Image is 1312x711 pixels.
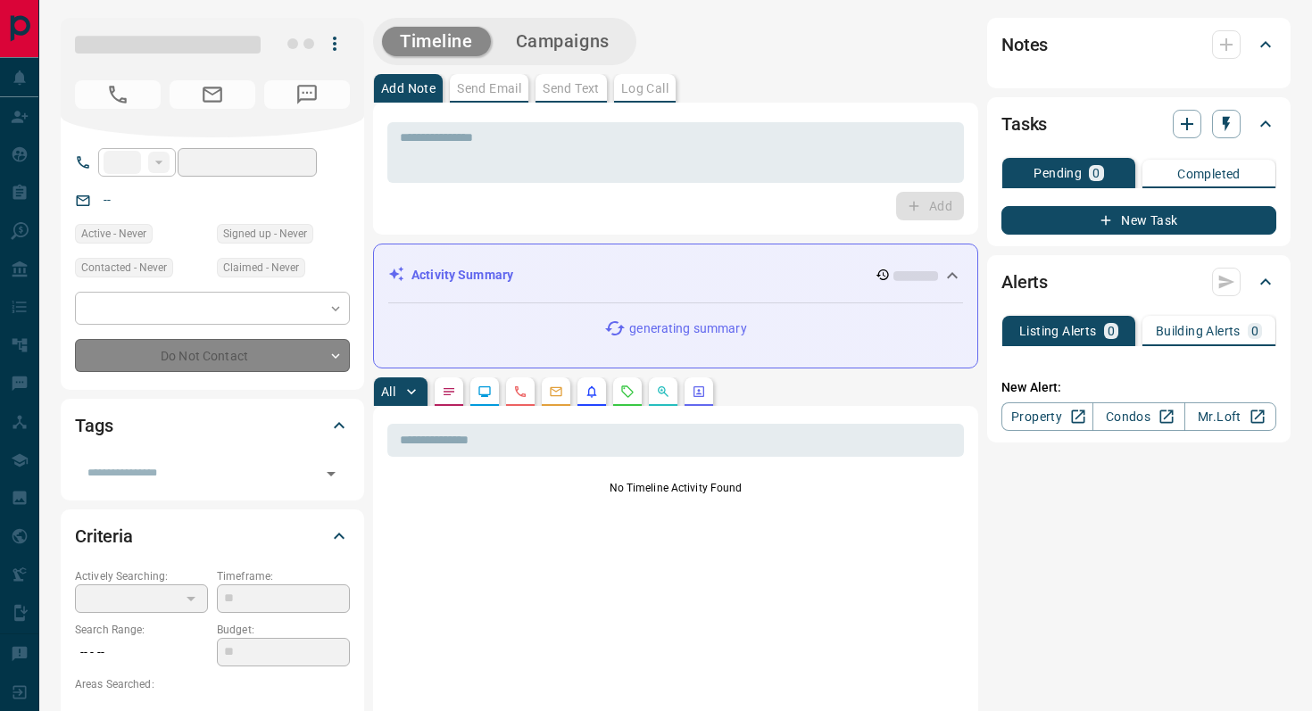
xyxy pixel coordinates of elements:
h2: Tasks [1001,110,1047,138]
h2: Criteria [75,522,133,550]
button: Timeline [382,27,491,56]
div: Do Not Contact [75,339,350,372]
div: Notes [1001,23,1276,66]
a: -- [104,193,111,207]
span: Signed up - Never [223,225,307,243]
div: Tags [75,404,350,447]
p: All [381,385,395,398]
p: Timeframe: [217,568,350,584]
p: Pending [1034,167,1082,179]
a: Mr.Loft [1184,402,1276,431]
svg: Calls [513,384,527,399]
p: Completed [1177,168,1241,180]
a: Condos [1092,402,1184,431]
h2: Alerts [1001,268,1048,296]
svg: Requests [620,384,635,399]
p: Areas Searched: [75,676,350,692]
p: 0 [1108,325,1115,337]
svg: Emails [549,384,563,399]
div: Criteria [75,515,350,558]
p: Listing Alerts [1019,325,1097,337]
svg: Opportunities [656,384,670,399]
p: Search Range: [75,622,208,638]
p: Building Alerts [1156,325,1241,337]
p: -- - -- [75,638,208,667]
svg: Notes [442,384,456,399]
p: Budget: [217,622,350,638]
p: No Timeline Activity Found [387,480,964,496]
p: Activity Summary [411,266,513,285]
span: No Number [75,80,161,109]
p: Actively Searching: [75,568,208,584]
p: generating summary [629,319,746,338]
a: Property [1001,402,1093,431]
button: Open [319,461,344,486]
button: New Task [1001,206,1276,235]
div: Tasks [1001,103,1276,145]
div: Alerts [1001,260,1276,303]
h2: Tags [75,411,112,440]
p: New Alert: [1001,378,1276,397]
p: 0 [1092,167,1100,179]
span: No Number [264,80,350,109]
div: Activity Summary [388,259,963,292]
span: Contacted - Never [81,259,167,277]
svg: Lead Browsing Activity [477,384,492,399]
span: Active - Never [81,225,146,243]
h2: Notes [1001,30,1048,59]
span: Claimed - Never [223,259,299,277]
svg: Agent Actions [692,384,706,399]
p: Add Note [381,82,436,95]
svg: Listing Alerts [585,384,599,399]
span: No Email [170,80,255,109]
p: 0 [1251,325,1258,337]
button: Campaigns [498,27,627,56]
